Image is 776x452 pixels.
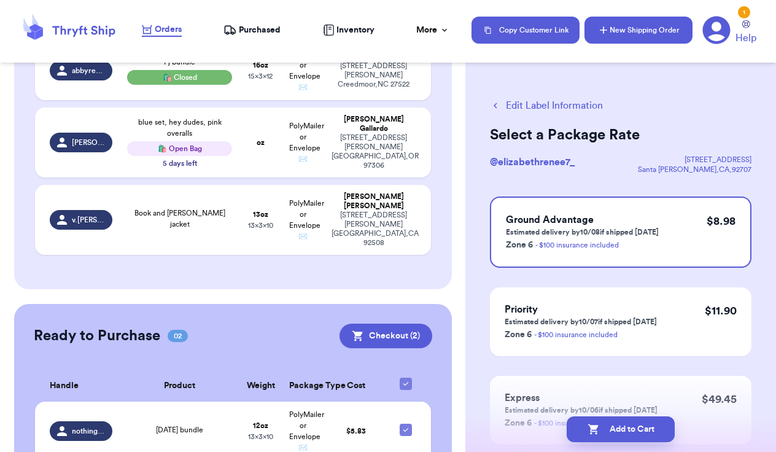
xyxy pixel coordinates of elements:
[490,157,575,167] span: @ elizabethrenee7_
[505,330,532,339] span: Zone 6
[282,370,324,402] th: Package Type
[257,139,265,146] strong: oz
[134,209,225,228] span: Book and [PERSON_NAME] jacket
[702,16,731,44] a: 1
[705,302,737,319] p: $ 11.90
[253,61,268,69] strong: 16 oz
[332,133,416,170] div: [STREET_ADDRESS][PERSON_NAME] [GEOGRAPHIC_DATA] , OR 97306
[332,115,416,133] div: [PERSON_NAME] Gallardo
[332,211,416,247] div: [STREET_ADDRESS][PERSON_NAME] [GEOGRAPHIC_DATA] , CA 92508
[289,200,324,240] span: PolyMailer or Envelope ✉️
[340,324,432,348] button: Checkout (2)
[72,215,106,225] span: v.[PERSON_NAME].r
[336,24,374,36] span: Inventory
[72,66,106,76] span: abbyrenejohnson
[416,24,449,36] div: More
[127,70,231,85] div: 🛍️ Closed
[505,393,540,403] span: Express
[120,370,239,402] th: Product
[138,119,222,137] span: blue set, hey dudes, pink overalls
[239,24,281,36] span: Purchased
[168,330,188,342] span: 02
[289,122,324,163] span: PolyMailer or Envelope ✉️
[248,72,273,80] span: 15 x 3 x 12
[490,98,603,113] button: Edit Label Information
[735,20,756,45] a: Help
[127,141,231,156] div: 🛍️ Open Bag
[324,370,388,402] th: Cost
[567,416,675,442] button: Add to Cart
[638,165,751,174] div: Santa [PERSON_NAME] , CA , 92707
[346,427,366,435] span: $ 5.83
[223,24,281,36] a: Purchased
[72,138,106,147] span: [PERSON_NAME]
[72,426,106,436] span: nothinggolddcanstay
[248,222,273,229] span: 13 x 3 x 10
[738,6,750,18] div: 1
[505,405,658,415] p: Estimated delivery by 10/06 if shipped [DATE]
[156,426,203,434] span: [DATE] bundle
[289,411,324,451] span: PolyMailer or Envelope ✉️
[34,326,160,346] h2: Ready to Purchase
[735,31,756,45] span: Help
[505,305,538,314] span: Priority
[490,125,751,145] h2: Select a Package Rate
[584,17,693,44] button: New Shipping Order
[50,380,79,392] span: Handle
[142,23,182,37] a: Orders
[702,391,737,408] p: $ 49.45
[638,155,751,165] div: [STREET_ADDRESS]
[506,215,594,225] span: Ground Advantage
[155,23,182,36] span: Orders
[535,241,619,249] a: - $100 insurance included
[707,212,735,230] p: $ 8.98
[332,61,416,89] div: [STREET_ADDRESS][PERSON_NAME] Creedmoor , NC 27522
[534,331,618,338] a: - $100 insurance included
[505,317,657,327] p: Estimated delivery by 10/07 if shipped [DATE]
[471,17,580,44] button: Copy Customer Link
[332,192,416,211] div: [PERSON_NAME] [PERSON_NAME]
[253,211,268,218] strong: 13 oz
[506,227,659,237] p: Estimated delivery by 10/08 if shipped [DATE]
[253,422,268,429] strong: 12 oz
[239,370,282,402] th: Weight
[506,241,533,249] span: Zone 6
[248,433,273,440] span: 13 x 3 x 10
[323,24,374,36] a: Inventory
[163,158,197,168] div: 5 days left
